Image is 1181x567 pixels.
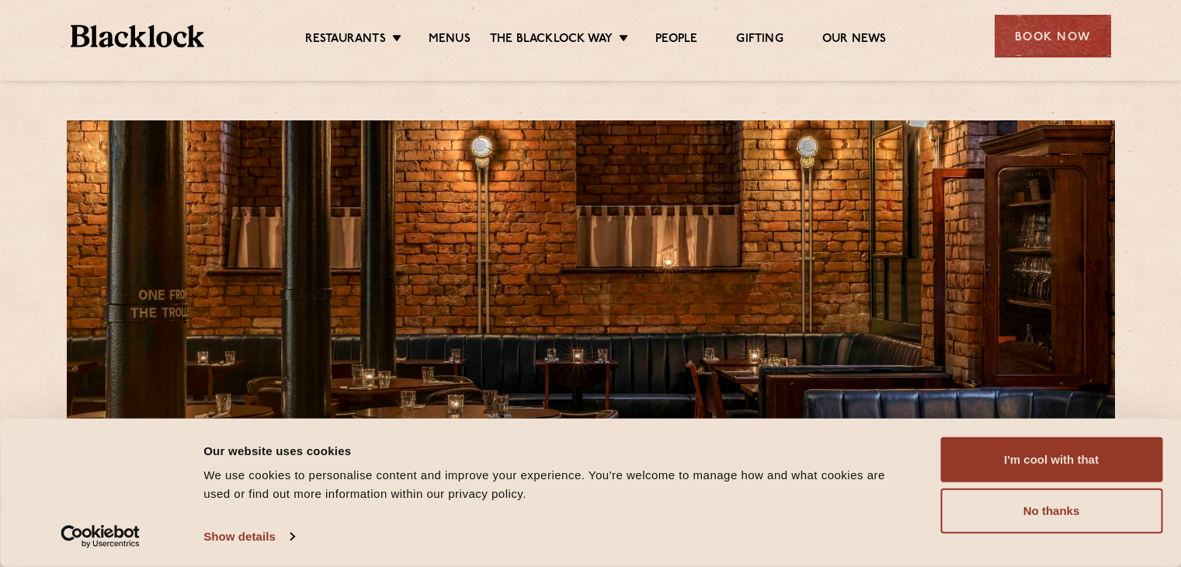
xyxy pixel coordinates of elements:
div: Book Now [995,15,1111,57]
a: Our News [822,32,887,49]
a: Menus [429,32,471,49]
a: Show details [203,525,294,548]
a: Usercentrics Cookiebot - opens in a new window [33,525,168,548]
a: Restaurants [305,32,386,49]
a: Gifting [736,32,783,49]
div: Our website uses cookies [203,441,905,460]
button: I'm cool with that [940,437,1162,482]
a: People [655,32,697,49]
button: No thanks [940,489,1162,534]
div: We use cookies to personalise content and improve your experience. You're welcome to manage how a... [203,466,905,503]
a: The Blacklock Way [490,32,613,49]
img: BL_Textured_Logo-footer-cropped.svg [71,25,205,47]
